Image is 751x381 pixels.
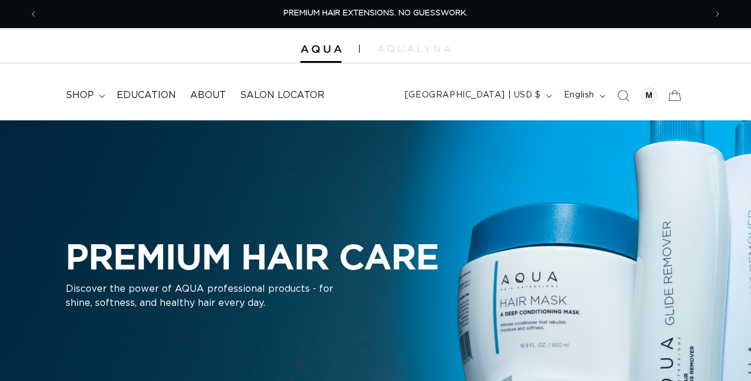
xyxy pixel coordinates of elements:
[564,89,594,102] span: English
[21,3,46,25] button: Previous announcement
[59,82,110,109] summary: shop
[557,85,610,107] button: English
[240,89,324,102] span: Salon Locator
[66,89,94,102] span: shop
[66,282,359,310] p: Discover the power of AQUA professional products - for shine, softness, and healthy hair every day.
[300,45,341,53] img: Aqua Hair Extensions
[377,45,451,52] img: aqualyna.com
[405,89,541,102] span: [GEOGRAPHIC_DATA] | USD $
[117,89,176,102] span: Education
[705,3,730,25] button: Next announcement
[233,82,331,109] a: Salon Locator
[610,83,636,109] summary: Search
[110,82,183,109] a: Education
[183,82,233,109] a: About
[283,9,468,17] span: PREMIUM HAIR EXTENSIONS. NO GUESSWORK.
[66,236,439,277] h2: PREMIUM HAIR CARE
[190,89,226,102] span: About
[398,85,557,107] button: [GEOGRAPHIC_DATA] | USD $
